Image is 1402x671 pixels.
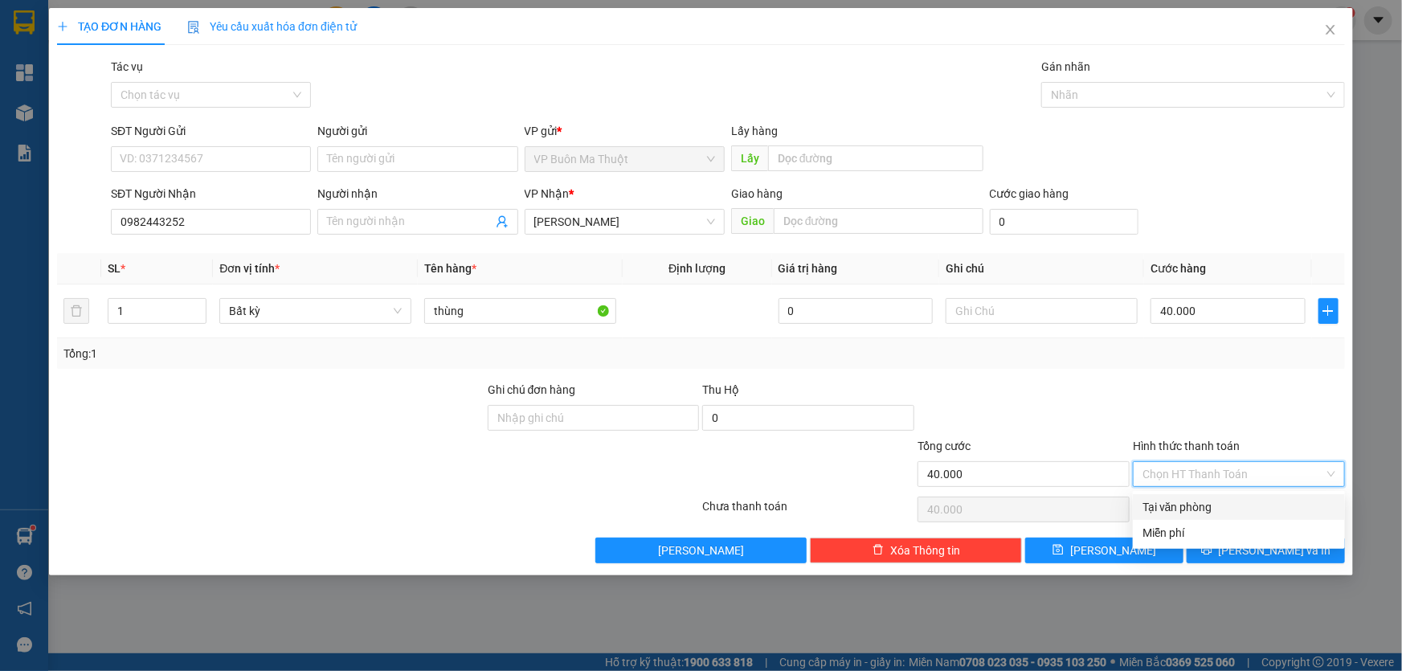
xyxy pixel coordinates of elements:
[731,125,778,137] span: Lấy hàng
[768,145,983,171] input: Dọc đường
[701,497,917,526] div: Chưa thanh toán
[1308,8,1353,53] button: Close
[317,122,517,140] div: Người gửi
[918,440,971,452] span: Tổng cước
[1318,298,1339,324] button: plus
[731,187,783,200] span: Giao hàng
[525,187,570,200] span: VP Nhận
[939,253,1144,284] th: Ghi chú
[779,262,838,275] span: Giá trị hàng
[1070,542,1156,559] span: [PERSON_NAME]
[488,383,576,396] label: Ghi chú đơn hàng
[731,208,774,234] span: Giao
[63,345,542,362] div: Tổng: 1
[424,298,616,324] input: VD: Bàn, Ghế
[946,298,1138,324] input: Ghi Chú
[1324,23,1337,36] span: close
[111,60,143,73] label: Tác vụ
[63,298,89,324] button: delete
[187,21,200,34] img: icon
[810,538,1022,563] button: deleteXóa Thông tin
[1142,524,1335,542] div: Miễn phí
[1053,544,1064,557] span: save
[779,298,934,324] input: 0
[219,262,280,275] span: Đơn vị tính
[525,122,725,140] div: VP gửi
[1133,440,1240,452] label: Hình thức thanh toán
[1041,60,1090,73] label: Gán nhãn
[57,21,68,32] span: plus
[1201,544,1212,557] span: printer
[534,210,715,234] span: Gia Nghĩa
[187,20,357,33] span: Yêu cầu xuất hóa đơn điện tử
[1219,542,1331,559] span: [PERSON_NAME] và In
[873,544,884,557] span: delete
[108,262,121,275] span: SL
[1025,538,1183,563] button: save[PERSON_NAME]
[111,185,311,203] div: SĐT Người Nhận
[424,262,476,275] span: Tên hàng
[488,405,700,431] input: Ghi chú đơn hàng
[534,147,715,171] span: VP Buôn Ma Thuột
[595,538,807,563] button: [PERSON_NAME]
[1319,305,1338,317] span: plus
[1187,538,1345,563] button: printer[PERSON_NAME] và In
[990,209,1138,235] input: Cước giao hàng
[774,208,983,234] input: Dọc đường
[890,542,960,559] span: Xóa Thông tin
[1142,498,1335,516] div: Tại văn phòng
[990,187,1069,200] label: Cước giao hàng
[658,542,744,559] span: [PERSON_NAME]
[111,122,311,140] div: SĐT Người Gửi
[702,383,739,396] span: Thu Hộ
[496,215,509,228] span: user-add
[668,262,726,275] span: Định lượng
[1151,262,1206,275] span: Cước hàng
[229,299,402,323] span: Bất kỳ
[731,145,768,171] span: Lấy
[57,20,161,33] span: TẠO ĐƠN HÀNG
[317,185,517,203] div: Người nhận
